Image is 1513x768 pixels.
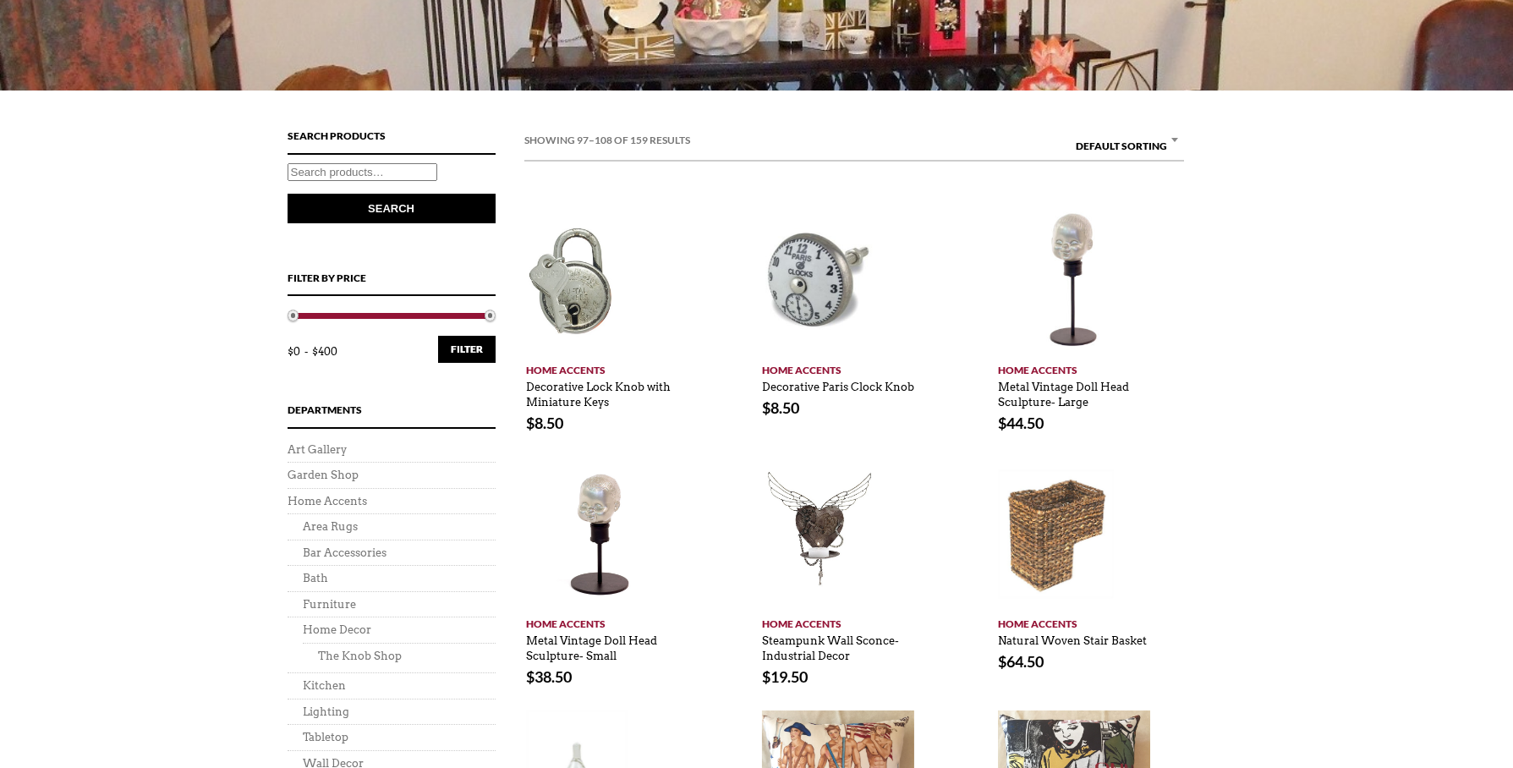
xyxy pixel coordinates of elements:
span: $400 [312,345,337,358]
a: Kitchen [303,679,346,692]
span: $ [998,652,1006,671]
a: Furniture [303,598,356,611]
a: Garden Shop [288,469,359,481]
h4: Search Products [288,128,496,155]
a: Home Accents [762,610,946,632]
span: $0 [288,345,312,358]
h4: Filter by price [288,270,496,297]
bdi: 38.50 [526,667,572,686]
input: Search products… [288,163,437,181]
a: Steampunk Wall Sconce- Industrial Decor [762,626,899,663]
a: Metal Vintage Doll Head Sculpture- Small [526,626,657,663]
span: Default sorting [1069,129,1184,163]
a: Home Accents [762,356,946,378]
span: $ [762,667,770,686]
bdi: 8.50 [526,414,563,432]
bdi: 64.50 [998,652,1044,671]
span: $ [526,667,534,686]
a: Art Gallery [288,443,347,456]
bdi: 8.50 [762,398,799,417]
bdi: 19.50 [762,667,808,686]
a: Area Rugs [303,520,358,533]
div: Price: — [288,336,496,369]
a: Bar Accessories [303,546,386,559]
a: Lighting [303,705,349,718]
a: Tabletop [303,731,348,743]
a: Home Accents [998,610,1181,632]
a: Home Decor [303,623,371,636]
span: $ [998,414,1006,432]
span: $ [762,398,770,417]
a: Home Accents [998,356,1181,378]
button: Filter [438,336,496,363]
a: Home Accents [288,495,367,507]
a: Decorative Lock Knob with Miniature Keys [526,372,671,409]
h4: Departments [288,402,496,429]
span: $ [526,414,534,432]
a: Bath [303,572,328,584]
a: Home Accents [526,610,710,632]
span: Default sorting [1069,129,1184,153]
a: Natural Woven Stair Basket [998,626,1147,648]
a: Decorative Paris Clock Knob [762,372,914,394]
a: Home Accents [526,356,710,378]
button: Search [288,194,496,223]
em: Showing 97–108 of 159 results [524,132,690,149]
a: The Knob Shop [318,650,402,662]
a: Metal Vintage Doll Head Sculpture- Large [998,372,1129,409]
bdi: 44.50 [998,414,1044,432]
